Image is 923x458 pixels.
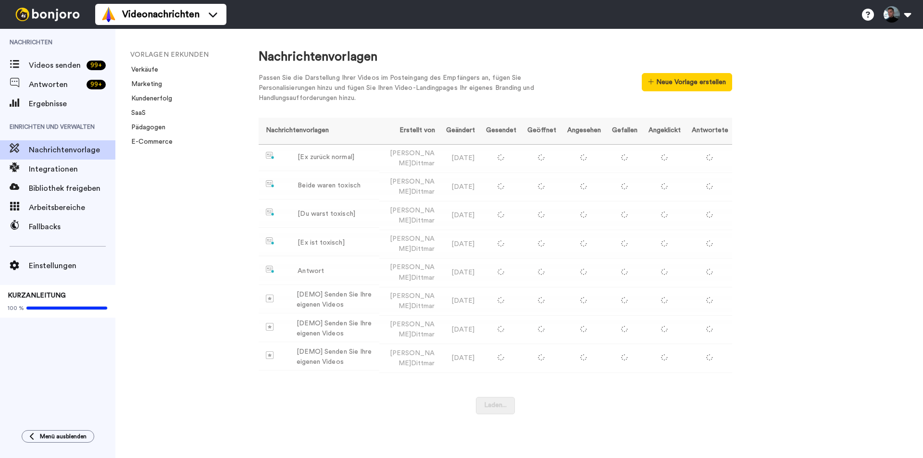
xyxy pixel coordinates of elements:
font: [PERSON_NAME] [390,321,435,338]
font: 99 [90,81,98,88]
font: Dittmar [411,188,435,195]
font: [DATE] [451,155,474,161]
img: demo-template.svg [266,351,274,359]
img: nextgen-template.svg [266,180,275,188]
font: [Ex zurück normal] [298,154,354,161]
img: nextgen-template.svg [266,152,275,160]
font: Antwort [298,268,324,274]
a: Pädagogen [125,124,165,131]
font: Dittmar [411,217,435,224]
a: Verkäufe [125,66,158,73]
font: [DATE] [451,212,474,219]
font: Angesehen [567,127,601,134]
font: Beide waren toxisch [298,182,361,189]
font: KURZANLEITUNG [8,292,66,299]
font: [DATE] [451,241,474,248]
font: [PERSON_NAME] [390,293,435,309]
font: [DATE] [451,184,474,190]
font: [DEMO] Senden Sie Ihre eigenen Videos [297,348,372,365]
font: Geändert [446,127,475,134]
font: Laden... [484,402,507,408]
font: [DATE] [451,326,474,333]
font: Erstellt von [399,127,435,134]
img: nextgen-template.svg [266,209,275,216]
font: Einstellungen [29,262,76,270]
a: Kundenerfolg [125,95,172,102]
font: SaaS [131,110,146,116]
font: [PERSON_NAME] [390,350,435,367]
font: Dittmar [411,246,435,252]
button: Neue Vorlage erstellen [642,73,732,91]
font: [DATE] [451,355,474,361]
font: [PERSON_NAME] [390,178,435,195]
button: Menü ausblenden [22,430,94,443]
font: Bibliothek freigeben [29,185,100,192]
font: + [98,81,102,88]
font: [DATE] [451,297,474,304]
font: Arbeitsbereiche [29,204,85,211]
font: [Du warst toxisch] [298,210,355,217]
font: Antworten [29,81,68,88]
font: Marketing [131,81,162,87]
font: Pädagogen [131,124,165,131]
font: Integrationen [29,165,78,173]
font: VORLAGEN ERKUNDEN [130,51,209,58]
font: Dittmar [411,274,435,281]
font: Dittmar [411,360,435,367]
font: Geöffnet [527,127,556,134]
img: vm-color.svg [101,7,116,22]
font: [DATE] [451,269,474,276]
font: Nachrichtenvorlagen [266,127,329,134]
font: Antwortete [692,127,728,134]
font: 99 [90,62,98,69]
font: [PERSON_NAME] [390,207,435,224]
font: Einrichten und Verwalten [10,124,95,130]
font: Gefallen [612,127,637,134]
font: Videos senden [29,62,81,69]
img: nextgen-template.svg [266,237,275,245]
button: Laden... [476,397,515,415]
font: Nachrichtenvorlage [29,146,100,154]
font: Kundenerfolg [131,95,172,102]
font: Neue Vorlage erstellen [656,79,726,86]
a: E-Commerce [125,138,173,145]
font: Dittmar [411,331,435,338]
font: Menü ausblenden [40,433,87,439]
font: Gesendet [486,127,516,134]
font: [PERSON_NAME] [390,264,435,281]
font: Nachrichten [10,39,52,45]
font: E-Commerce [131,138,173,145]
img: bj-logo-header-white.svg [12,8,84,21]
img: nextgen-template.svg [266,266,275,273]
font: Dittmar [411,160,435,167]
font: Nachrichtenvorlagen [259,50,378,63]
font: Dittmar [411,303,435,309]
img: demo-template.svg [266,323,274,331]
font: Angeklickt [649,127,681,134]
font: Passen Sie die Darstellung Ihrer Videos im Posteingang des Empfängers an, fügen Sie Personalisier... [259,74,534,101]
font: [DEMO] Senden Sie Ihre eigenen Videos [297,320,372,337]
font: Videonachrichten [122,10,200,19]
font: Verkäufe [131,66,158,73]
font: [PERSON_NAME] [390,235,435,252]
a: Marketing [125,81,162,87]
font: + [98,62,102,69]
font: Ergebnisse [29,100,67,108]
font: [Ex ist toxisch] [298,239,344,246]
img: demo-template.svg [266,295,274,302]
font: [DEMO] Senden Sie Ihre eigenen Videos [297,291,372,308]
font: [PERSON_NAME] [390,150,435,167]
a: SaaS [125,110,146,116]
font: Fallbacks [29,223,61,231]
font: 100 % [8,305,24,311]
